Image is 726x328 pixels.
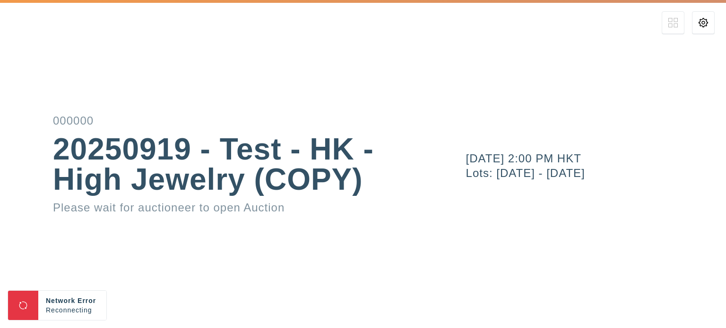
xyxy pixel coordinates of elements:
[466,168,726,179] div: Lots: [DATE] - [DATE]
[94,306,96,314] span: .
[53,202,383,213] div: Please wait for auctioneer to open Auction
[53,115,383,126] div: 000000
[466,153,726,164] div: [DATE] 2:00 PM HKT
[96,306,99,314] span: .
[46,305,99,315] div: Reconnecting
[46,296,99,305] div: Network Error
[92,306,95,314] span: .
[53,134,383,194] div: 20250919 - Test - HK - High Jewelry (COPY)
